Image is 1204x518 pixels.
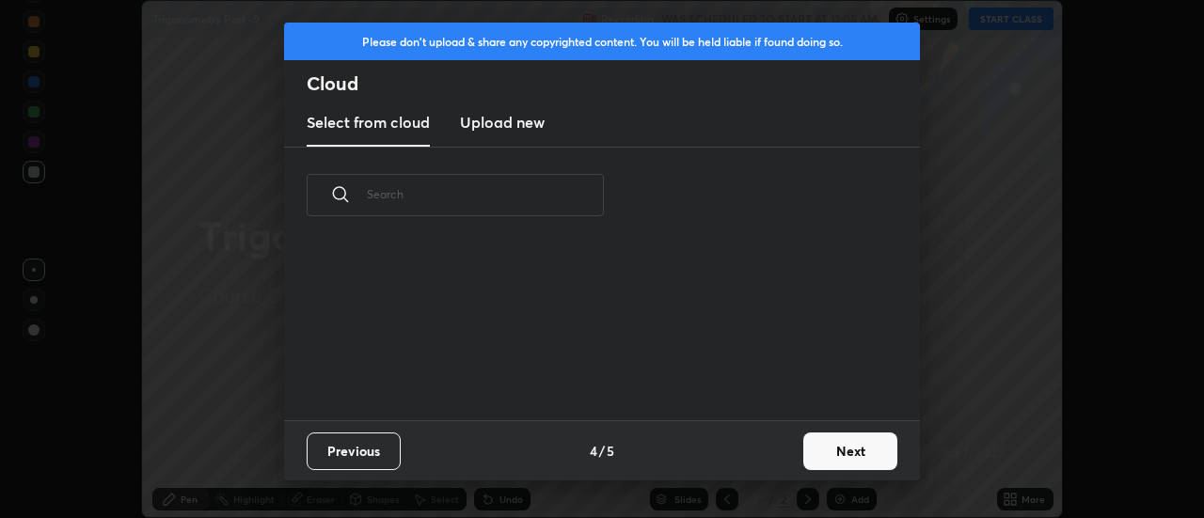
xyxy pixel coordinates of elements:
button: Next [803,432,897,470]
h4: 5 [607,441,614,461]
h4: 4 [590,441,597,461]
div: Please don't upload & share any copyrighted content. You will be held liable if found doing so. [284,23,920,60]
div: grid [284,238,897,420]
h4: / [599,441,605,461]
h3: Select from cloud [307,111,430,133]
button: Previous [307,432,401,470]
h2: Cloud [307,71,920,96]
h3: Upload new [460,111,545,133]
input: Search [367,154,604,234]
